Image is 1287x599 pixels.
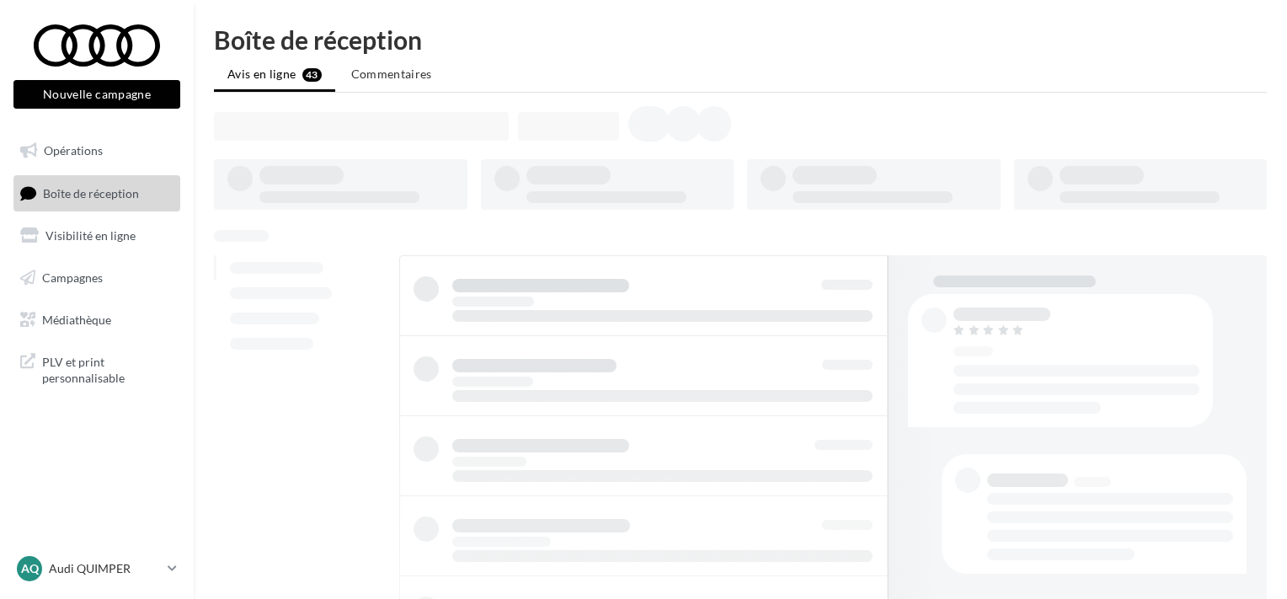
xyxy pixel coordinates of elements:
[43,185,139,200] span: Boîte de réception
[42,350,174,387] span: PLV et print personnalisable
[10,175,184,211] a: Boîte de réception
[10,133,184,168] a: Opérations
[42,312,111,326] span: Médiathèque
[13,553,180,585] a: AQ Audi QUIMPER
[21,560,39,577] span: AQ
[10,302,184,338] a: Médiathèque
[45,228,136,243] span: Visibilité en ligne
[10,260,184,296] a: Campagnes
[44,143,103,158] span: Opérations
[351,67,432,81] span: Commentaires
[42,270,103,285] span: Campagnes
[214,27,1267,52] div: Boîte de réception
[49,560,161,577] p: Audi QUIMPER
[10,218,184,254] a: Visibilité en ligne
[10,344,184,393] a: PLV et print personnalisable
[13,80,180,109] button: Nouvelle campagne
